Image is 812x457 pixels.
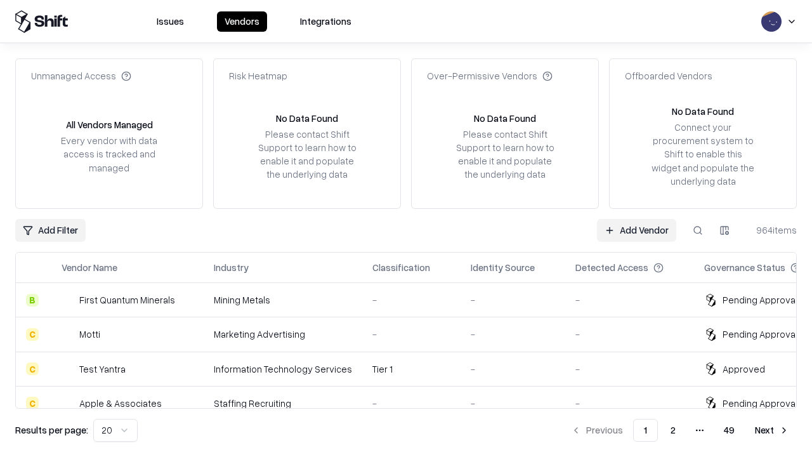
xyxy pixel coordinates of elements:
a: Add Vendor [597,219,676,242]
div: B [26,294,39,307]
div: Connect your procurement system to Shift to enable this widget and populate the underlying data [650,121,756,188]
div: Motti [79,328,100,341]
img: First Quantum Minerals [62,294,74,307]
div: Offboarded Vendors [625,69,712,83]
div: - [372,397,450,410]
div: - [575,362,684,376]
div: C [26,397,39,409]
button: Issues [149,11,192,32]
img: Test Yantra [62,362,74,375]
div: Mining Metals [214,293,352,307]
div: Over-Permissive Vendors [427,69,553,83]
div: Identity Source [471,261,535,274]
div: Marketing Advertising [214,328,352,341]
div: First Quantum Minerals [79,293,175,307]
div: - [372,293,450,307]
div: Approved [723,362,765,376]
div: 964 items [746,223,797,237]
p: Results per page: [15,423,88,437]
div: - [575,397,684,410]
div: Pending Approval [723,293,797,307]
div: Tier 1 [372,362,450,376]
div: Information Technology Services [214,362,352,376]
div: Risk Heatmap [229,69,287,83]
div: Governance Status [704,261,785,274]
button: 49 [714,419,745,442]
img: Apple & Associates [62,397,74,409]
nav: pagination [563,419,797,442]
div: Pending Approval [723,397,797,410]
div: - [471,328,555,341]
button: Add Filter [15,219,86,242]
div: Unmanaged Access [31,69,131,83]
button: 2 [660,419,686,442]
div: - [471,293,555,307]
img: Motti [62,328,74,341]
div: Staffing Recruiting [214,397,352,410]
div: No Data Found [276,112,338,125]
div: - [575,293,684,307]
div: Please contact Shift Support to learn how to enable it and populate the underlying data [452,128,558,182]
div: Please contact Shift Support to learn how to enable it and populate the underlying data [254,128,360,182]
div: C [26,328,39,341]
div: - [471,397,555,410]
div: - [575,328,684,341]
div: Apple & Associates [79,397,162,410]
div: C [26,362,39,375]
div: Industry [214,261,249,274]
button: Integrations [292,11,359,32]
button: Next [747,419,797,442]
div: Detected Access [575,261,648,274]
button: 1 [633,419,658,442]
div: Pending Approval [723,328,797,341]
div: Vendor Name [62,261,117,274]
div: Classification [372,261,430,274]
button: Vendors [217,11,267,32]
div: - [471,362,555,376]
div: - [372,328,450,341]
div: All Vendors Managed [66,118,153,131]
div: No Data Found [672,105,734,118]
div: Every vendor with data access is tracked and managed [56,134,162,174]
div: No Data Found [474,112,536,125]
div: Test Yantra [79,362,126,376]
